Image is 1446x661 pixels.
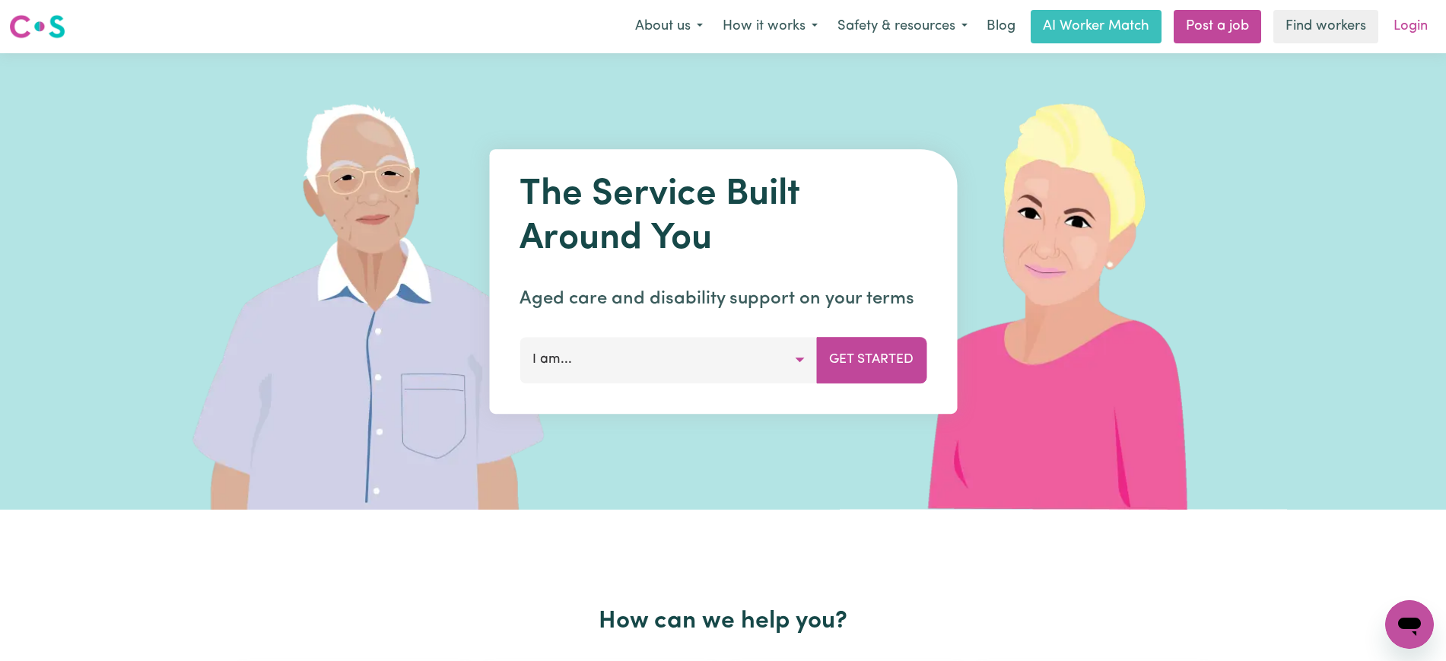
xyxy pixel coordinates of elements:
a: Post a job [1174,10,1261,43]
button: Get Started [816,337,926,383]
button: About us [625,11,713,43]
button: How it works [713,11,828,43]
a: AI Worker Match [1031,10,1162,43]
h1: The Service Built Around You [520,173,926,261]
p: Aged care and disability support on your terms [520,285,926,313]
a: Blog [977,10,1025,43]
iframe: Button to launch messaging window [1385,600,1434,649]
button: Safety & resources [828,11,977,43]
a: Careseekers logo [9,9,65,44]
img: Careseekers logo [9,13,65,40]
a: Find workers [1273,10,1378,43]
a: Login [1384,10,1437,43]
button: I am... [520,337,817,383]
h2: How can we help you? [230,607,1216,636]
